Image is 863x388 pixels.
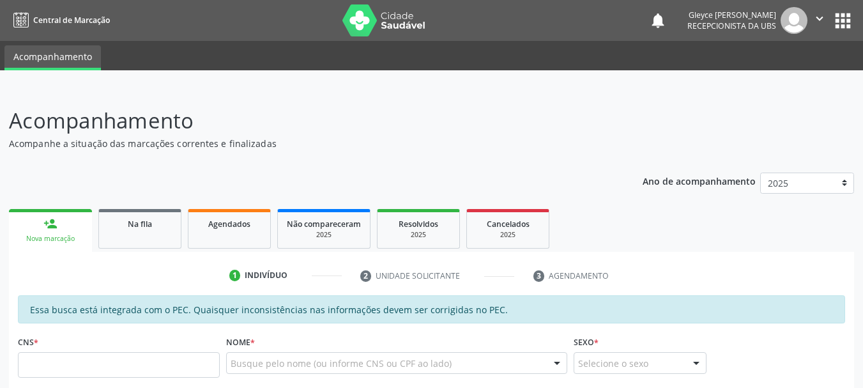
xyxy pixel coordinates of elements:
button: apps [832,10,854,32]
button: notifications [649,12,667,29]
div: person_add [43,217,57,231]
label: Sexo [574,332,599,352]
div: Indivíduo [245,270,287,281]
span: Não compareceram [287,219,361,229]
label: Nome [226,332,255,352]
button:  [807,7,832,34]
div: 2025 [476,230,540,240]
span: Recepcionista da UBS [687,20,776,31]
a: Acompanhamento [4,45,101,70]
img: img [781,7,807,34]
span: Na fila [128,219,152,229]
div: Essa busca está integrada com o PEC. Quaisquer inconsistências nas informações devem ser corrigid... [18,295,845,323]
div: Gleyce [PERSON_NAME] [687,10,776,20]
span: Resolvidos [399,219,438,229]
span: Agendados [208,219,250,229]
i:  [813,12,827,26]
div: 2025 [386,230,450,240]
div: Nova marcação [18,234,83,244]
div: 2025 [287,230,361,240]
div: 1 [229,270,241,281]
p: Ano de acompanhamento [643,173,756,189]
p: Acompanhe a situação das marcações correntes e finalizadas [9,137,600,150]
p: Acompanhamento [9,105,600,137]
span: Central de Marcação [33,15,110,26]
span: Busque pelo nome (ou informe CNS ou CPF ao lado) [231,357,452,370]
a: Central de Marcação [9,10,110,31]
span: Selecione o sexo [578,357,648,370]
span: Cancelados [487,219,530,229]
